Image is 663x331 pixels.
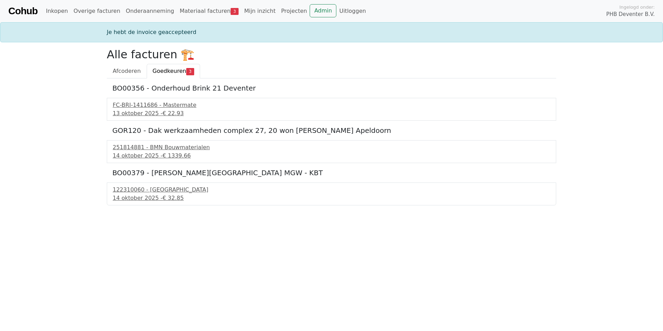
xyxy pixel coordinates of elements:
[112,126,551,135] h5: GOR120 - Dak werkzaamheden complex 27, 20 won [PERSON_NAME] Apeldoorn
[112,84,551,92] h5: BO00356 - Onderhoud Brink 21 Deventer
[113,143,550,152] div: 251814881 - BMN Bouwmaterialen
[278,4,310,18] a: Projecten
[241,4,278,18] a: Mijn inzicht
[310,4,336,17] a: Admin
[8,3,37,19] a: Cohub
[231,8,239,15] span: 3
[153,68,186,74] span: Goedkeuren
[113,68,141,74] span: Afcoderen
[186,68,194,75] span: 3
[177,4,241,18] a: Materiaal facturen3
[112,169,551,177] h5: BO00379 - [PERSON_NAME][GEOGRAPHIC_DATA] MGW - KBT
[619,4,655,10] span: Ingelogd onder:
[107,48,556,61] h2: Alle facturen 🏗️
[336,4,369,18] a: Uitloggen
[163,152,191,159] span: € 1339.66
[113,186,550,194] div: 122310060 - [GEOGRAPHIC_DATA]
[113,186,550,202] a: 122310060 - [GEOGRAPHIC_DATA]14 oktober 2025 -€ 32.85
[163,110,184,117] span: € 22.93
[113,101,550,118] a: FC-BRI-1411686 - Mastermate13 oktober 2025 -€ 22.93
[113,152,550,160] div: 14 oktober 2025 -
[113,109,550,118] div: 13 oktober 2025 -
[107,64,147,78] a: Afcoderen
[71,4,123,18] a: Overige facturen
[103,28,560,36] div: Je hebt de invoice geaccepteerd
[606,10,655,18] span: PHB Deventer B.V.
[43,4,70,18] a: Inkopen
[147,64,200,78] a: Goedkeuren3
[113,194,550,202] div: 14 oktober 2025 -
[163,195,184,201] span: € 32.85
[123,4,177,18] a: Onderaanneming
[113,143,550,160] a: 251814881 - BMN Bouwmaterialen14 oktober 2025 -€ 1339.66
[113,101,550,109] div: FC-BRI-1411686 - Mastermate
